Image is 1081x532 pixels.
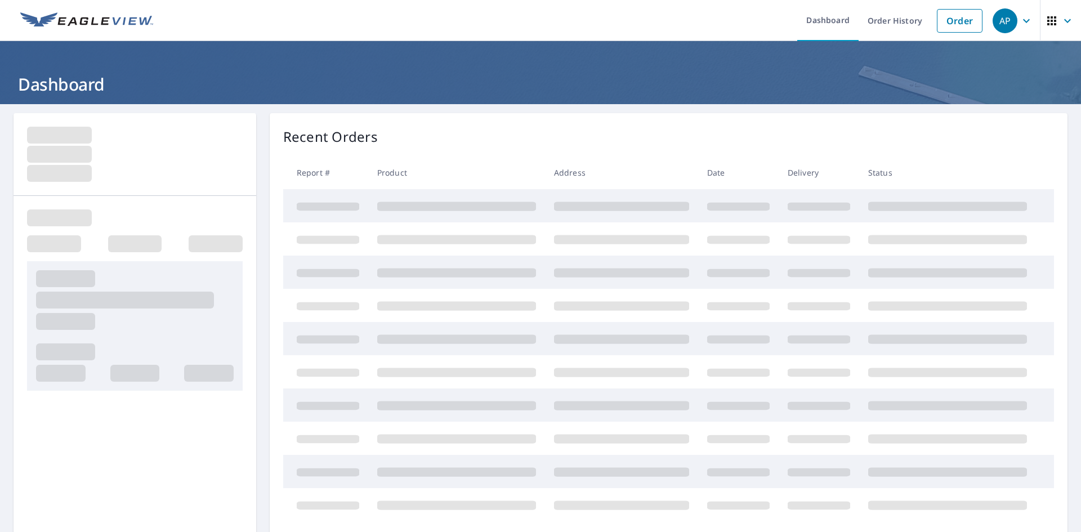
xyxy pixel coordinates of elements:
th: Delivery [779,156,859,189]
div: AP [993,8,1017,33]
th: Report # [283,156,368,189]
th: Status [859,156,1036,189]
th: Date [698,156,779,189]
th: Address [545,156,698,189]
p: Recent Orders [283,127,378,147]
th: Product [368,156,545,189]
img: EV Logo [20,12,153,29]
a: Order [937,9,982,33]
h1: Dashboard [14,73,1067,96]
